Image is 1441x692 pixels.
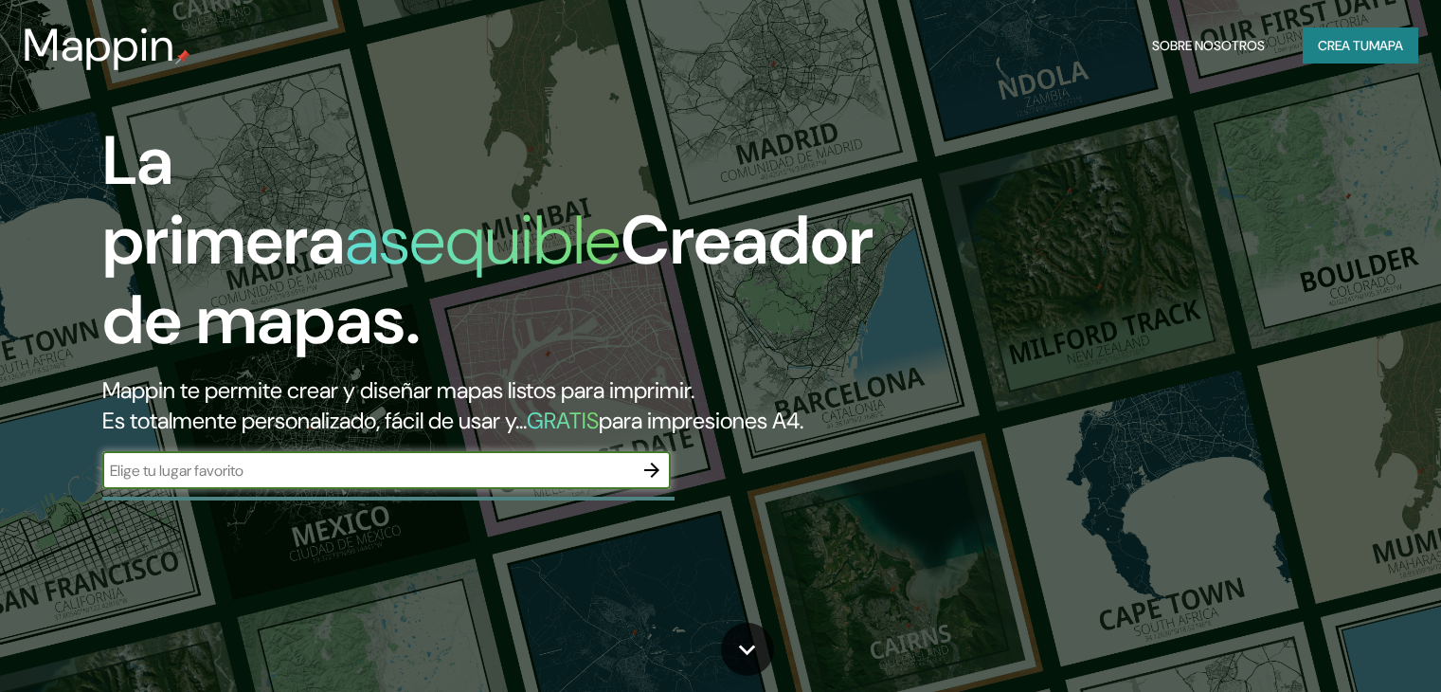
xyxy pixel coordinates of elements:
[102,196,874,364] font: Creador de mapas.
[1303,27,1418,64] button: Crea tumapa
[23,15,175,75] font: Mappin
[102,406,527,435] font: Es totalmente personalizado, fácil de usar y...
[1144,27,1272,64] button: Sobre nosotros
[175,49,190,64] img: pin de mapeo
[102,375,694,405] font: Mappin te permite crear y diseñar mapas listos para imprimir.
[1318,37,1369,54] font: Crea tu
[527,406,599,435] font: GRATIS
[1369,37,1403,54] font: mapa
[1272,618,1420,671] iframe: Help widget launcher
[1152,37,1265,54] font: Sobre nosotros
[345,196,621,284] font: asequible
[102,117,345,284] font: La primera
[102,460,633,482] input: Elige tu lugar favorito
[599,406,803,435] font: para impresiones A4.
